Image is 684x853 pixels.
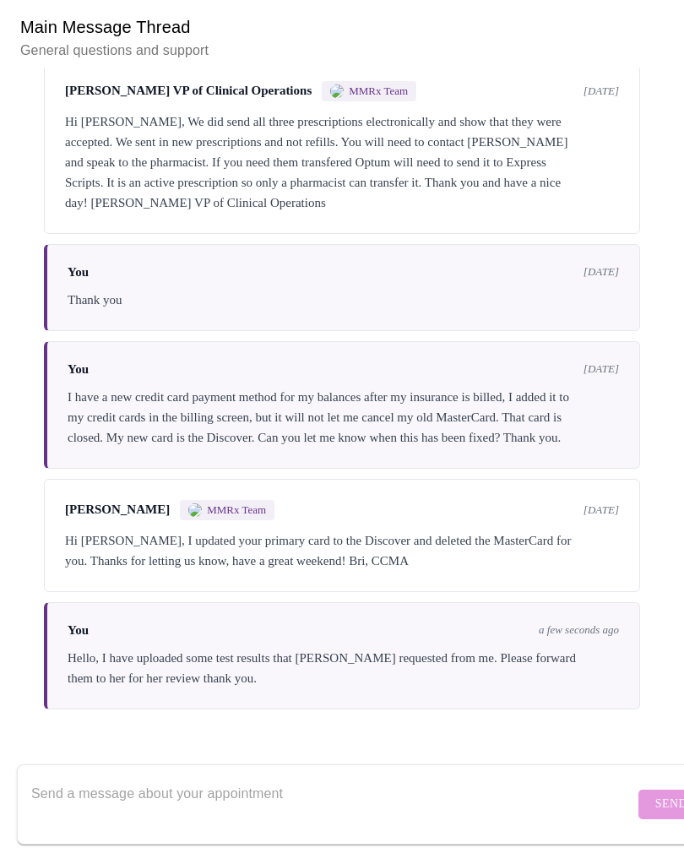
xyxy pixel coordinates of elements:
span: [DATE] [584,84,619,98]
h6: Main Message Thread [20,14,664,41]
span: MMRx Team [349,84,408,98]
span: You [68,362,89,377]
div: Thank you [68,290,619,310]
img: MMRX [188,503,202,517]
img: MMRX [330,84,344,98]
div: Hello, I have uploaded some test results that [PERSON_NAME] requested from me. Please forward the... [68,648,619,688]
span: [PERSON_NAME] VP of Clinical Operations [65,84,312,98]
span: a few seconds ago [539,623,619,637]
p: General questions and support [20,41,664,61]
span: MMRx Team [207,503,266,517]
span: You [68,265,89,280]
span: You [68,623,89,638]
div: Hi [PERSON_NAME], We did send all three prescriptions electronically and show that they were acce... [65,111,619,213]
div: Hi [PERSON_NAME], I updated your primary card to the Discover and deleted the MasterCard for you.... [65,530,619,571]
span: [DATE] [584,265,619,279]
span: [DATE] [584,362,619,376]
div: I have a new credit card payment method for my balances after my insurance is billed, I added it ... [68,387,619,448]
span: [PERSON_NAME] [65,503,170,517]
span: [DATE] [584,503,619,517]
